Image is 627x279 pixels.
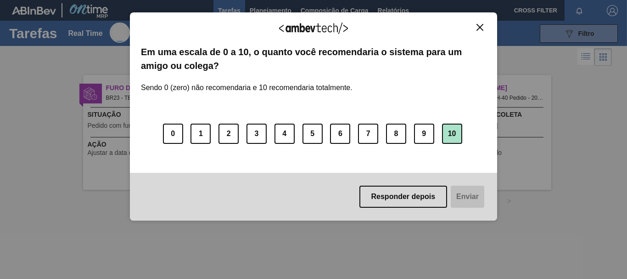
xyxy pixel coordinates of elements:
label: Em uma escala de 0 a 10, o quanto você recomendaria o sistema para um amigo ou colega? [141,45,486,73]
label: Sendo 0 (zero) não recomendaria e 10 recomendaria totalmente. [141,73,353,92]
button: 2 [218,124,239,144]
button: 5 [302,124,323,144]
button: 9 [414,124,434,144]
button: Responder depois [359,186,448,208]
button: 4 [274,124,295,144]
button: 6 [330,124,350,144]
button: 0 [163,124,183,144]
button: 7 [358,124,378,144]
img: Close [476,24,483,31]
button: 8 [386,124,406,144]
button: 1 [190,124,211,144]
button: 3 [246,124,267,144]
button: 10 [442,124,462,144]
img: Logo Ambevtech [279,23,348,34]
button: Close [474,23,486,31]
